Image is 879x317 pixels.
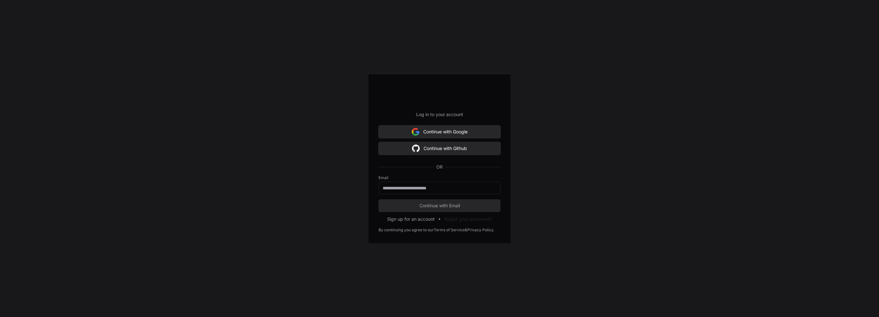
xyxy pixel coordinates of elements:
button: Continue with Email [378,199,501,212]
a: Privacy Policy. [467,227,494,233]
button: Continue with Github [378,142,501,155]
button: Continue with Google [378,125,501,138]
div: & [465,227,467,233]
img: Sign in with google [412,142,420,155]
a: Terms of Service [434,227,465,233]
button: Sign up for an account [387,216,435,222]
img: Sign in with google [412,125,419,138]
label: Email [378,175,501,180]
p: Log in to your account [378,111,501,118]
span: OR [434,164,445,170]
button: Forgot your password? [444,216,492,222]
div: By continuing you agree to our [378,227,434,233]
span: Continue with Email [378,202,501,209]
